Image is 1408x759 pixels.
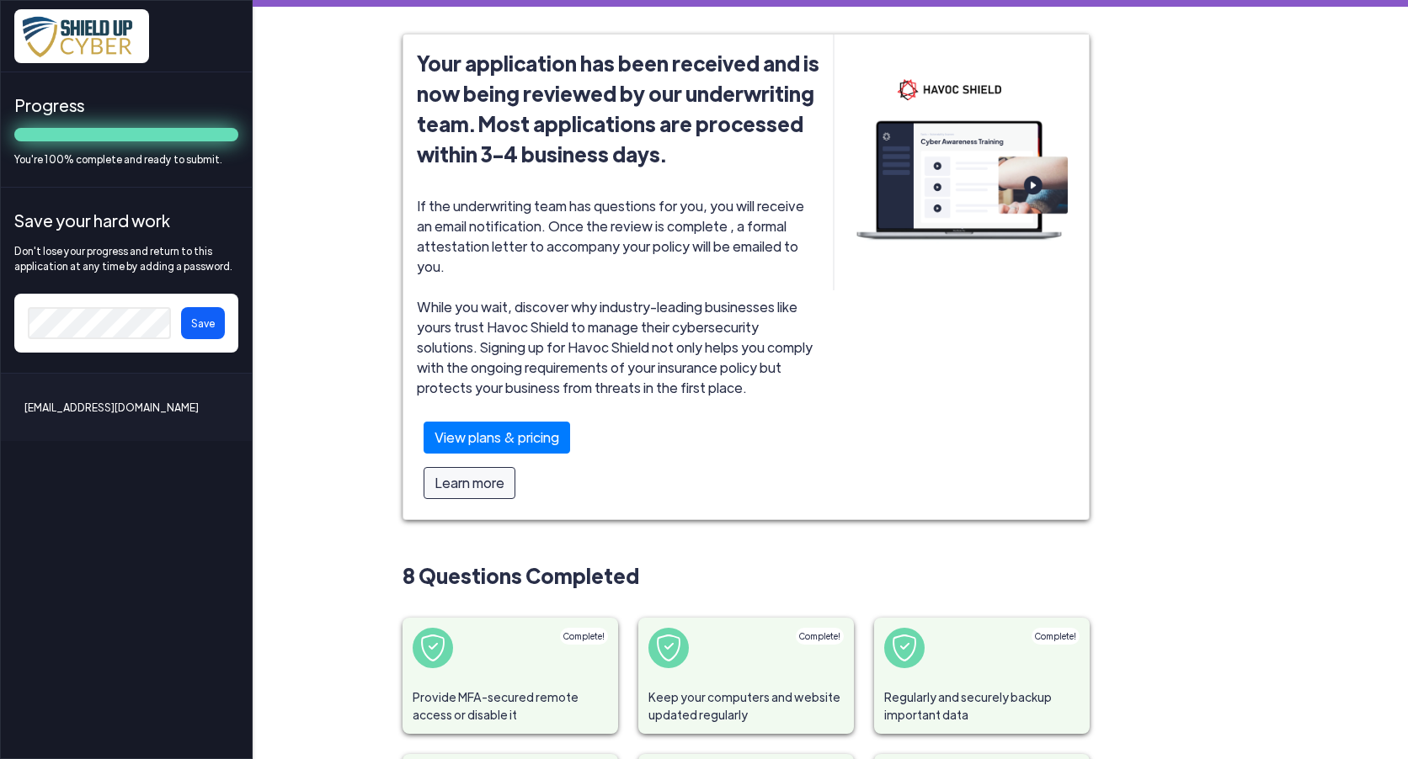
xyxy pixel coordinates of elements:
[424,422,570,454] div: View plans & pricing
[891,634,918,661] img: shield-check-white.svg
[1035,631,1076,641] span: Complete!
[655,634,682,661] img: shield-check-white.svg
[14,243,238,273] span: Don't lose your progress and return to this application at any time by adding a password.
[14,9,149,63] img: x7pemu0IxLxkcbZJZdzx2HwkaHwO9aaLS0XkQIJL.png
[417,48,819,169] span: Your application has been received and is now being reviewed by our underwriting team. Most appli...
[181,307,225,339] button: Save
[799,631,840,641] span: Complete!
[874,678,1090,734] span: Regularly and securely backup important data
[563,631,605,641] span: Complete!
[403,560,1090,591] span: 8 Questions Completed
[14,93,238,118] span: Progress
[24,394,199,421] span: [EMAIL_ADDRESS][DOMAIN_NAME]
[417,197,819,506] span: If the underwriting team has questions for you, you will receive an email notification. Once the ...
[14,151,238,167] span: You're 100% complete and ready to submit.
[638,678,854,734] span: Keep your computers and website updated regularly
[14,208,238,233] span: Save your hard work
[424,467,515,499] div: Learn more
[403,678,618,734] span: Provide MFA-secured remote access or disable it
[834,34,1089,290] img: hslaptop2.png
[419,634,446,661] img: shield-check-white.svg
